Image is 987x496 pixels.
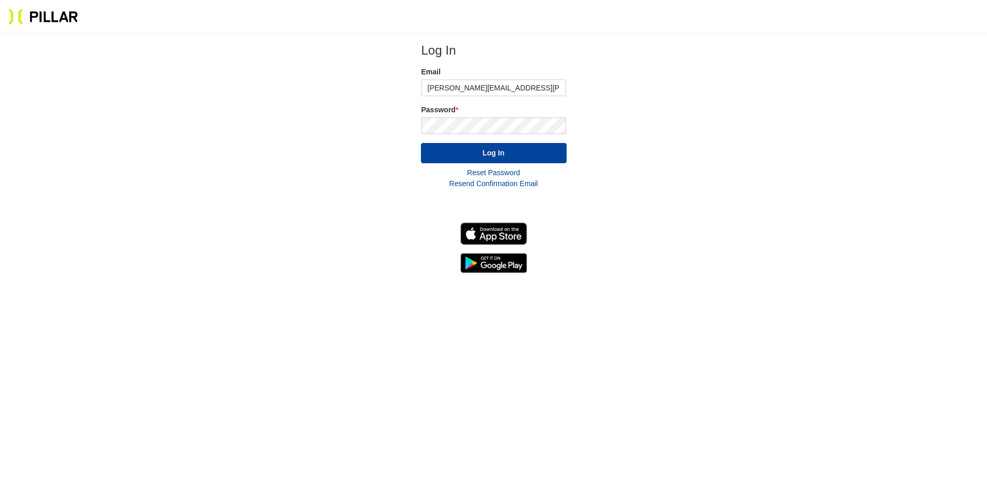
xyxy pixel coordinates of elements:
img: Get it on Google Play [460,253,527,273]
a: Resend Confirmation Email [449,179,537,188]
label: Password [421,105,566,115]
button: Log In [421,143,567,163]
img: Pillar Technologies [8,8,78,25]
a: Reset Password [467,168,520,177]
label: Email [421,67,566,77]
h2: Log In [421,43,566,58]
img: Download on the App Store [460,223,527,245]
